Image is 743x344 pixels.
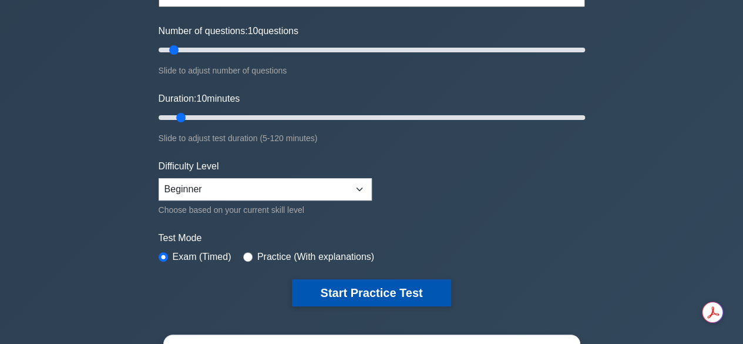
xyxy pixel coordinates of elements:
[196,93,207,103] span: 10
[159,231,585,245] label: Test Mode
[257,250,374,264] label: Practice (With explanations)
[292,279,450,306] button: Start Practice Test
[159,24,298,38] label: Number of questions: questions
[248,26,258,36] span: 10
[159,64,585,78] div: Slide to adjust number of questions
[159,131,585,145] div: Slide to adjust test duration (5-120 minutes)
[159,203,372,217] div: Choose based on your current skill level
[173,250,231,264] label: Exam (Timed)
[159,159,219,173] label: Difficulty Level
[159,92,240,106] label: Duration: minutes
